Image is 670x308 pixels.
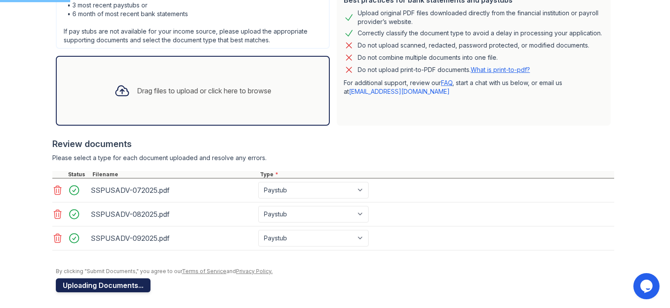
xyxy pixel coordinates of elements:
p: Do not upload print-to-PDF documents. [358,65,530,74]
div: SSPUSADV-092025.pdf [91,231,255,245]
div: Review documents [52,138,614,150]
a: Privacy Policy. [236,268,273,274]
a: [EMAIL_ADDRESS][DOMAIN_NAME] [349,88,450,95]
div: Type [258,171,614,178]
div: By clicking "Submit Documents," you agree to our and [56,268,614,275]
div: Filename [91,171,258,178]
div: SSPUSADV-072025.pdf [91,183,255,197]
div: Do not combine multiple documents into one file. [358,52,498,63]
div: Status [66,171,91,178]
div: Drag files to upload or click here to browse [137,86,271,96]
div: Do not upload scanned, redacted, password protected, or modified documents. [358,40,589,51]
a: FAQ [441,79,452,86]
a: What is print-to-pdf? [471,66,530,73]
div: SSPUSADV-082025.pdf [91,207,255,221]
div: Please select a type for each document uploaded and resolve any errors. [52,154,614,162]
button: Uploading Documents... [56,278,150,292]
iframe: chat widget [633,273,661,299]
div: Correctly classify the document type to avoid a delay in processing your application. [358,28,602,38]
div: Upload original PDF files downloaded directly from the financial institution or payroll provider’... [358,9,604,26]
p: For additional support, review our , start a chat with us below, or email us at [344,79,604,96]
a: Terms of Service [182,268,226,274]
